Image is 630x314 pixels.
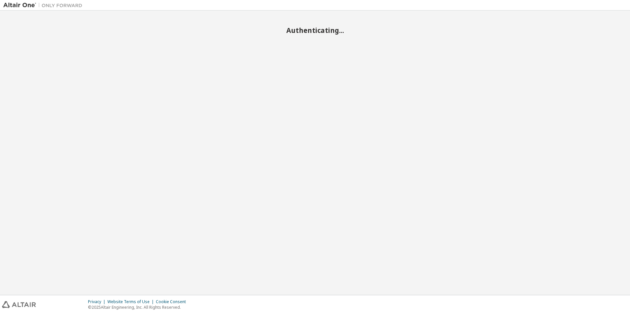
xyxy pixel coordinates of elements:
div: Website Terms of Use [107,299,156,304]
div: Cookie Consent [156,299,190,304]
img: Altair One [3,2,86,9]
p: © 2025 Altair Engineering, Inc. All Rights Reserved. [88,304,190,310]
img: altair_logo.svg [2,301,36,308]
div: Privacy [88,299,107,304]
h2: Authenticating... [3,26,627,35]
